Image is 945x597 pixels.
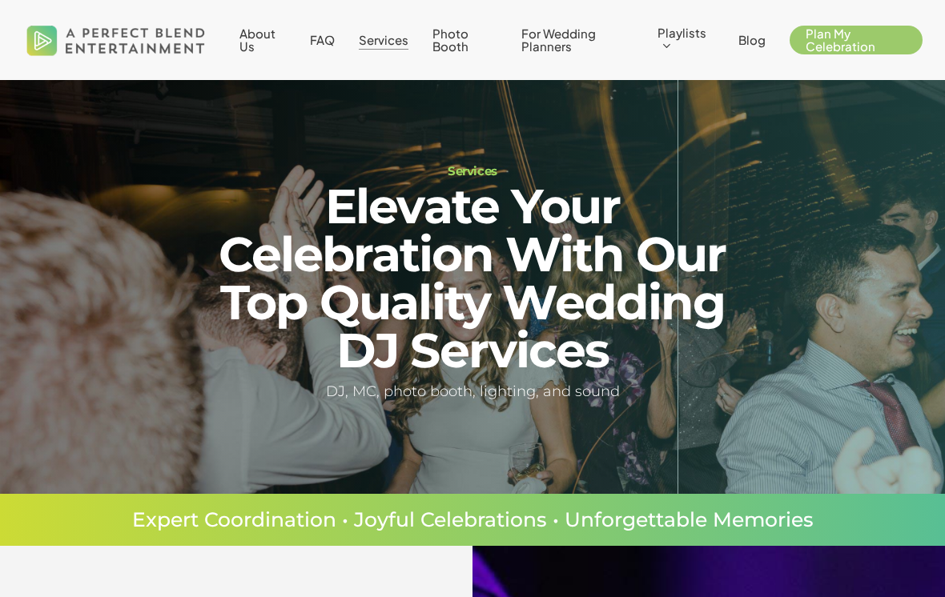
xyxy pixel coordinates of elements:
span: Photo Booth [432,26,468,54]
a: Plan My Celebration [790,27,923,53]
a: FAQ [310,34,335,46]
a: Services [359,34,408,46]
a: Photo Booth [432,27,497,53]
span: For Wedding Planners [521,26,596,54]
span: Playlists [657,25,706,40]
h2: Elevate Your Celebration With Our Top Quality Wedding DJ Services [196,182,749,375]
img: A Perfect Blend Entertainment [22,11,210,69]
h1: Services [196,165,749,177]
span: Services [359,32,408,47]
a: Blog [738,34,766,46]
span: Blog [738,32,766,47]
span: About Us [239,26,275,54]
span: FAQ [310,32,335,47]
a: For Wedding Planners [521,27,633,53]
span: Plan My Celebration [806,26,875,54]
p: Expert Coordination • Joyful Celebrations • Unforgettable Memories [48,510,897,530]
a: About Us [239,27,285,53]
a: Playlists [657,26,714,54]
h5: DJ, MC, photo booth, lighting, and sound [196,380,749,403]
